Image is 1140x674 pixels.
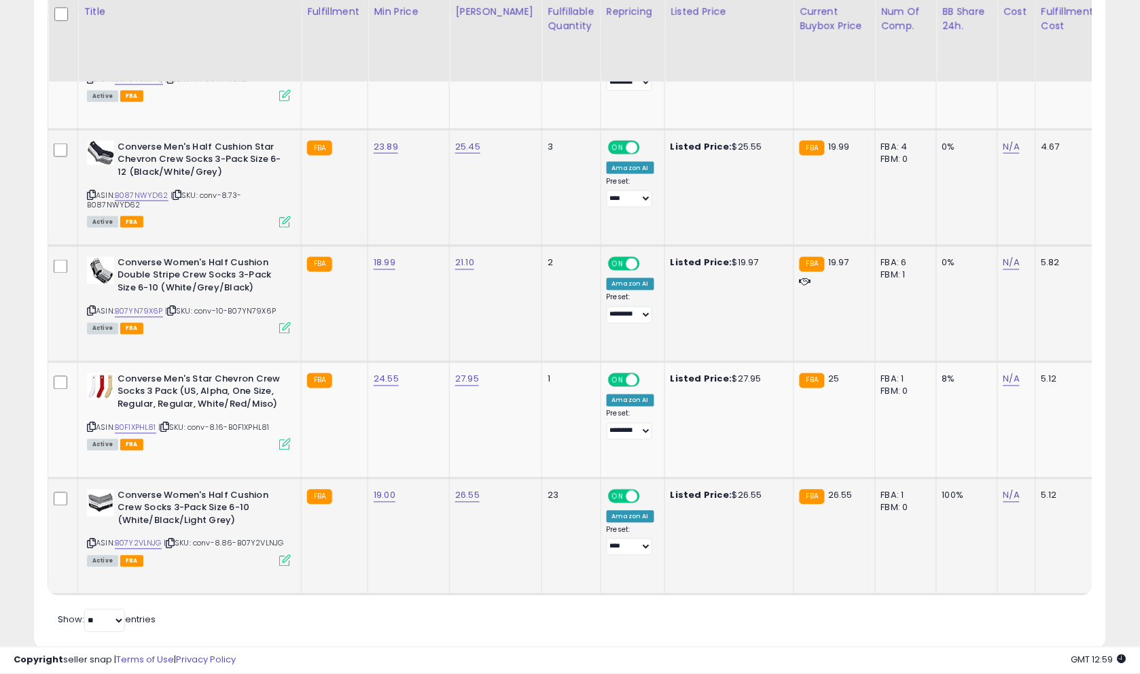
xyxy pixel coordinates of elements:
[1003,140,1020,154] a: N/A
[455,373,479,386] a: 27.95
[455,5,536,19] div: [PERSON_NAME]
[165,306,276,317] span: | SKU: conv-10-B07YN79X6P
[87,257,291,333] div: ASIN:
[800,257,825,272] small: FBA
[881,373,926,386] div: FBA: 1
[87,323,118,335] span: All listings currently available for purchase on Amazon
[881,269,926,282] div: FBM: 1
[87,373,114,401] img: 31Gc+n-ivQL._SL40_.jpg
[118,257,283,299] b: Converse Women's Half Cushion Double Stripe Crew Socks 3-Pack Size 6-10 (White/Grey/Black)
[120,323,143,335] span: FBA
[118,490,283,531] b: Converse Women's Half Cushion Crew Socks 3-Pack Size 6-10 (White/Black/Light Grey)
[120,556,143,567] span: FBA
[1003,256,1020,270] a: N/A
[548,257,590,269] div: 2
[800,490,825,505] small: FBA
[87,141,291,226] div: ASIN:
[671,489,732,502] b: Listed Price:
[176,654,236,667] a: Privacy Policy
[87,90,118,102] span: All listings currently available for purchase on Amazon
[14,654,63,667] strong: Copyright
[800,141,825,156] small: FBA
[374,5,444,19] div: Min Price
[307,141,332,156] small: FBA
[942,141,987,153] div: 0%
[116,654,174,667] a: Terms of Use
[671,140,732,153] b: Listed Price:
[671,490,783,502] div: $26.55
[14,654,236,667] div: seller snap | |
[87,190,242,210] span: | SKU: conv-8.73-B087NWYD62
[800,373,825,388] small: FBA
[87,439,118,451] span: All listings currently available for purchase on Amazon
[881,386,926,398] div: FBM: 0
[881,141,926,153] div: FBA: 4
[942,490,987,502] div: 100%
[1041,5,1094,33] div: Fulfillment Cost
[609,258,626,269] span: ON
[118,373,283,415] b: Converse Men's Star Chevron Crew Socks 3 Pack (US, Alpha, One Size, Regular, Regular, White/Red/M...
[881,502,926,514] div: FBM: 0
[374,489,395,503] a: 19.00
[455,140,480,154] a: 25.45
[548,5,594,33] div: Fulfillable Quantity
[548,141,590,153] div: 3
[1041,141,1089,153] div: 4.67
[942,257,987,269] div: 0%
[942,373,987,386] div: 8%
[120,216,143,228] span: FBA
[607,278,654,290] div: Amazon AI
[115,422,156,434] a: B0F1XPHL81
[548,490,590,502] div: 23
[115,190,168,201] a: B087NWYD62
[307,257,332,272] small: FBA
[87,556,118,567] span: All listings currently available for purchase on Amazon
[609,374,626,386] span: ON
[374,373,399,386] a: 24.55
[58,613,156,626] span: Show: entries
[671,141,783,153] div: $25.55
[828,489,853,502] span: 26.55
[828,373,839,386] span: 25
[607,5,659,19] div: Repricing
[671,257,783,269] div: $19.97
[84,5,296,19] div: Title
[374,256,395,270] a: 18.99
[87,24,291,100] div: ASIN:
[1003,373,1020,386] a: N/A
[1071,654,1126,667] span: 2025-08-15 12:59 GMT
[1003,5,1030,19] div: Cost
[881,5,931,33] div: Num of Comp.
[881,153,926,165] div: FBM: 0
[307,490,332,505] small: FBA
[671,256,732,269] b: Listed Price:
[607,409,654,440] div: Preset:
[671,373,783,386] div: $27.95
[87,257,114,284] img: 41EnOxYbOgL._SL40_.jpg
[637,374,659,386] span: OFF
[609,490,626,502] span: ON
[607,293,654,324] div: Preset:
[607,162,654,174] div: Amazon AI
[637,258,659,269] span: OFF
[307,5,362,19] div: Fulfillment
[307,373,332,388] small: FBA
[637,142,659,154] span: OFF
[828,140,850,153] span: 19.99
[115,538,162,550] a: B07Y2VLNJG
[120,90,143,102] span: FBA
[1041,373,1089,386] div: 5.12
[881,257,926,269] div: FBA: 6
[828,256,849,269] span: 19.97
[87,490,114,517] img: 41LeAblpo2L._SL40_.jpg
[165,73,247,84] span: | SKU: IH-J97X-RGK2
[118,141,283,182] b: Converse Men's Half Cushion Star Chevron Crew Socks 3-Pack Size 6-12 (Black/White/Grey)
[87,490,291,565] div: ASIN:
[164,538,284,549] span: | SKU: conv-8.86-B07Y2VLNJG
[115,306,163,318] a: B07YN79X6P
[455,256,474,270] a: 21.10
[881,490,926,502] div: FBA: 1
[671,5,788,19] div: Listed Price
[942,5,992,33] div: BB Share 24h.
[607,177,654,207] div: Preset:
